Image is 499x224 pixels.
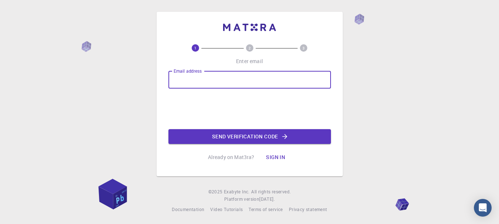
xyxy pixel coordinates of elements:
span: Documentation [172,206,204,212]
span: [DATE] . [259,196,275,202]
span: Exabyte Inc. [224,189,250,194]
a: Documentation [172,206,204,213]
a: [DATE]. [259,196,275,203]
span: Platform version [224,196,259,203]
p: Already on Mat3ra? [208,154,254,161]
span: © 2025 [208,188,224,196]
iframe: reCAPTCHA [194,94,306,123]
span: Terms of service [249,206,283,212]
span: Privacy statement [289,206,327,212]
span: All rights reserved. [251,188,291,196]
a: Privacy statement [289,206,327,213]
div: Open Intercom Messenger [474,199,492,217]
text: 1 [194,45,196,51]
label: Email address [174,68,202,74]
a: Video Tutorials [210,206,243,213]
button: Sign in [260,150,291,165]
span: Video Tutorials [210,206,243,212]
a: Terms of service [249,206,283,213]
text: 3 [303,45,305,51]
text: 2 [249,45,251,51]
button: Send verification code [168,129,331,144]
a: Exabyte Inc. [224,188,250,196]
p: Enter email [236,58,263,65]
